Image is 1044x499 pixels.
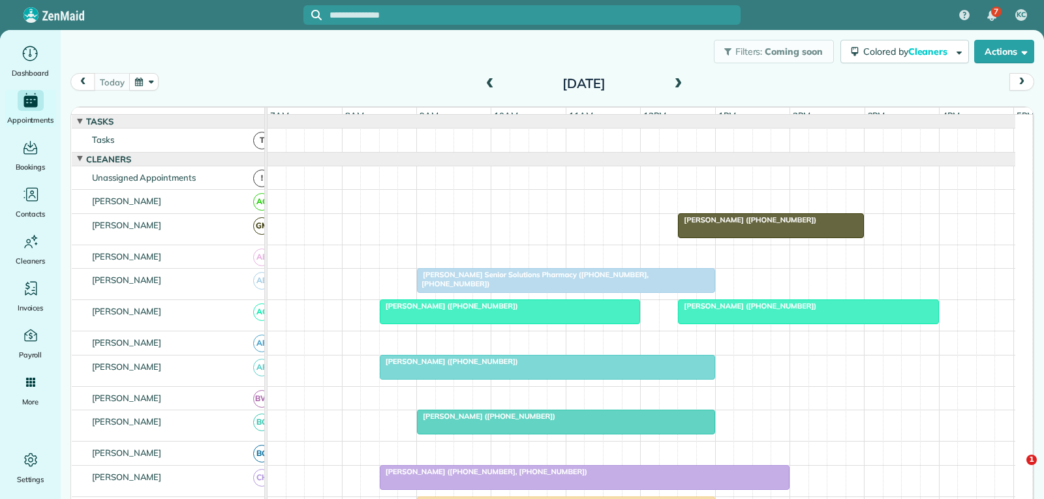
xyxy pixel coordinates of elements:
[89,172,198,183] span: Unassigned Appointments
[19,348,42,361] span: Payroll
[994,7,998,17] span: 7
[253,359,271,376] span: AF
[5,278,55,314] a: Invoices
[1026,455,1037,465] span: 1
[94,73,130,91] button: today
[253,249,271,266] span: AB
[379,357,519,366] span: [PERSON_NAME] ([PHONE_NUMBER])
[89,220,164,230] span: [PERSON_NAME]
[253,414,271,431] span: BC
[253,303,271,321] span: AC
[865,110,888,121] span: 3pm
[5,137,55,174] a: Bookings
[253,390,271,408] span: BW
[974,40,1034,63] button: Actions
[16,207,45,220] span: Contacts
[735,46,763,57] span: Filters:
[253,469,271,487] span: CH
[89,393,164,403] span: [PERSON_NAME]
[641,110,669,121] span: 12pm
[84,154,134,164] span: Cleaners
[16,254,45,267] span: Cleaners
[1000,455,1031,486] iframe: Intercom live chat
[89,134,117,145] span: Tasks
[940,110,962,121] span: 4pm
[16,160,46,174] span: Bookings
[84,116,116,127] span: Tasks
[17,473,44,486] span: Settings
[416,412,556,421] span: [PERSON_NAME] ([PHONE_NUMBER])
[978,1,1006,30] div: 7 unread notifications
[5,231,55,267] a: Cleaners
[89,447,164,458] span: [PERSON_NAME]
[677,215,817,224] span: [PERSON_NAME] ([PHONE_NUMBER])
[89,361,164,372] span: [PERSON_NAME]
[89,306,164,316] span: [PERSON_NAME]
[268,110,292,121] span: 7am
[7,113,54,127] span: Appointments
[22,395,38,408] span: More
[343,110,367,121] span: 8am
[253,170,271,187] span: !
[89,337,164,348] span: [PERSON_NAME]
[677,301,817,310] span: [PERSON_NAME] ([PHONE_NUMBER])
[5,325,55,361] a: Payroll
[5,43,55,80] a: Dashboard
[70,73,95,91] button: prev
[379,467,588,476] span: [PERSON_NAME] ([PHONE_NUMBER], [PHONE_NUMBER])
[5,184,55,220] a: Contacts
[89,251,164,262] span: [PERSON_NAME]
[416,270,649,288] span: [PERSON_NAME] Senior Solutions Pharmacy ([PHONE_NUMBER], [PHONE_NUMBER])
[12,67,49,80] span: Dashboard
[89,196,164,206] span: [PERSON_NAME]
[1014,110,1037,121] span: 5pm
[863,46,952,57] span: Colored by
[502,76,666,91] h2: [DATE]
[840,40,969,63] button: Colored byCleaners
[253,445,271,462] span: BG
[765,46,823,57] span: Coming soon
[253,335,271,352] span: AF
[253,193,271,211] span: AC
[1009,73,1034,91] button: next
[5,90,55,127] a: Appointments
[417,110,441,121] span: 9am
[18,301,44,314] span: Invoices
[89,472,164,482] span: [PERSON_NAME]
[908,46,950,57] span: Cleaners
[89,416,164,427] span: [PERSON_NAME]
[253,272,271,290] span: AB
[716,110,739,121] span: 1pm
[89,275,164,285] span: [PERSON_NAME]
[379,301,519,310] span: [PERSON_NAME] ([PHONE_NUMBER])
[253,217,271,235] span: GM
[311,10,322,20] svg: Focus search
[253,132,271,149] span: T
[5,449,55,486] a: Settings
[790,110,813,121] span: 2pm
[566,110,596,121] span: 11am
[1017,10,1026,20] span: KC
[303,10,322,20] button: Focus search
[491,110,521,121] span: 10am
